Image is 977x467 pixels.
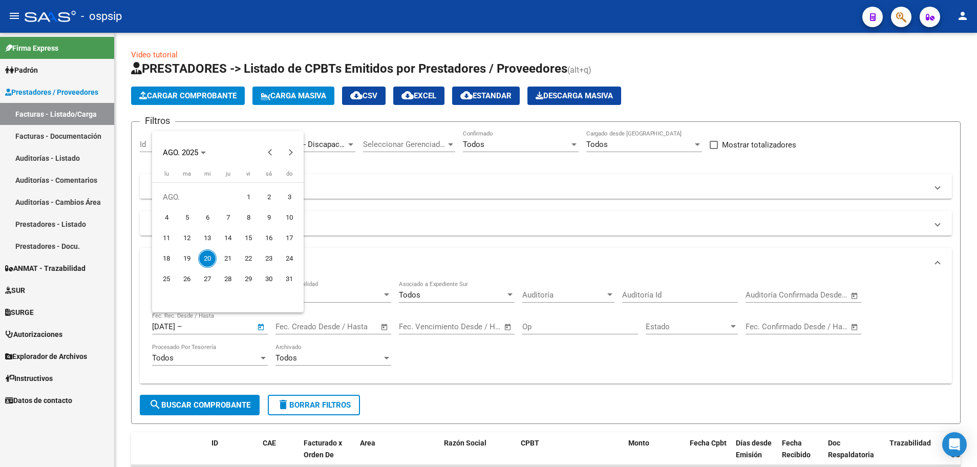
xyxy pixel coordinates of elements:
[157,249,176,268] span: 18
[280,208,299,227] span: 10
[219,229,237,247] span: 14
[260,208,278,227] span: 9
[281,142,301,163] button: Next month
[157,229,176,247] span: 11
[218,207,238,228] button: 7 de agosto de 2025
[266,171,272,177] span: sá
[260,270,278,288] span: 30
[279,269,300,289] button: 31 de agosto de 2025
[178,270,196,288] span: 26
[259,228,279,248] button: 16 de agosto de 2025
[260,229,278,247] span: 16
[260,142,281,163] button: Previous month
[183,171,191,177] span: ma
[204,171,211,177] span: mi
[177,269,197,289] button: 26 de agosto de 2025
[197,269,218,289] button: 27 de agosto de 2025
[260,188,278,206] span: 2
[259,187,279,207] button: 2 de agosto de 2025
[218,269,238,289] button: 28 de agosto de 2025
[156,207,177,228] button: 4 de agosto de 2025
[219,208,237,227] span: 7
[178,249,196,268] span: 19
[198,208,217,227] span: 6
[177,228,197,248] button: 12 de agosto de 2025
[198,249,217,268] span: 20
[279,187,300,207] button: 3 de agosto de 2025
[238,187,259,207] button: 1 de agosto de 2025
[286,171,292,177] span: do
[239,188,258,206] span: 1
[177,207,197,228] button: 5 de agosto de 2025
[239,208,258,227] span: 8
[197,228,218,248] button: 13 de agosto de 2025
[178,229,196,247] span: 12
[259,248,279,269] button: 23 de agosto de 2025
[178,208,196,227] span: 5
[238,269,259,289] button: 29 de agosto de 2025
[197,248,218,269] button: 20 de agosto de 2025
[246,171,250,177] span: vi
[239,229,258,247] span: 15
[218,248,238,269] button: 21 de agosto de 2025
[177,248,197,269] button: 19 de agosto de 2025
[157,270,176,288] span: 25
[238,207,259,228] button: 8 de agosto de 2025
[157,208,176,227] span: 4
[279,228,300,248] button: 17 de agosto de 2025
[156,187,238,207] td: AGO.
[239,270,258,288] span: 29
[280,249,299,268] span: 24
[198,229,217,247] span: 13
[259,269,279,289] button: 30 de agosto de 2025
[942,432,967,457] div: Open Intercom Messenger
[260,249,278,268] span: 23
[197,207,218,228] button: 6 de agosto de 2025
[219,270,237,288] span: 28
[159,143,210,162] button: Choose month and year
[218,228,238,248] button: 14 de agosto de 2025
[198,270,217,288] span: 27
[279,207,300,228] button: 10 de agosto de 2025
[279,248,300,269] button: 24 de agosto de 2025
[280,270,299,288] span: 31
[219,249,237,268] span: 21
[280,188,299,206] span: 3
[239,249,258,268] span: 22
[259,207,279,228] button: 9 de agosto de 2025
[164,171,169,177] span: lu
[226,171,230,177] span: ju
[163,148,198,157] span: AGO. 2025
[156,269,177,289] button: 25 de agosto de 2025
[238,228,259,248] button: 15 de agosto de 2025
[238,248,259,269] button: 22 de agosto de 2025
[156,228,177,248] button: 11 de agosto de 2025
[156,248,177,269] button: 18 de agosto de 2025
[280,229,299,247] span: 17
